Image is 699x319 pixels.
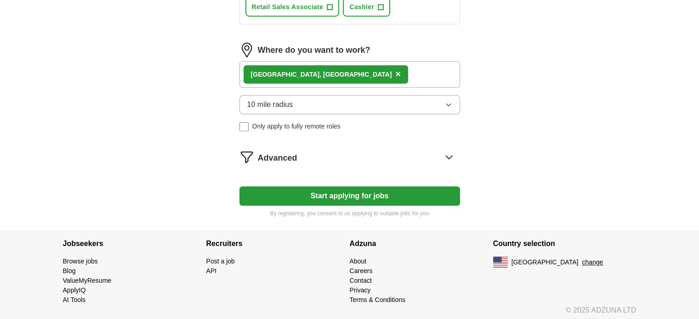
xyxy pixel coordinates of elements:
button: change [582,257,603,267]
span: × [395,69,401,79]
a: API [206,267,217,274]
a: Privacy [350,286,371,294]
a: ValueMyResume [63,277,112,284]
button: 10 mile radius [239,95,460,114]
div: , [GEOGRAPHIC_DATA] [251,70,392,79]
h4: Country selection [493,231,636,257]
button: Start applying for jobs [239,186,460,206]
button: × [395,67,401,81]
input: Only apply to fully remote roles [239,122,249,131]
span: 10 mile radius [247,99,293,110]
a: Contact [350,277,372,284]
img: location.png [239,43,254,57]
img: filter [239,150,254,164]
a: About [350,257,367,265]
a: ApplyIQ [63,286,86,294]
a: Blog [63,267,76,274]
a: Careers [350,267,373,274]
img: US flag [493,257,508,268]
strong: [GEOGRAPHIC_DATA] [251,71,320,78]
span: Cashier [349,2,374,12]
a: Post a job [206,257,235,265]
span: Only apply to fully remote roles [252,122,341,131]
a: AI Tools [63,296,86,303]
a: Browse jobs [63,257,98,265]
span: Advanced [258,152,297,164]
p: By registering, you consent to us applying to suitable jobs for you [239,209,460,218]
a: Terms & Conditions [350,296,405,303]
label: Where do you want to work? [258,44,370,56]
span: Retail Sales Associate [252,2,324,12]
span: [GEOGRAPHIC_DATA] [511,257,579,267]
